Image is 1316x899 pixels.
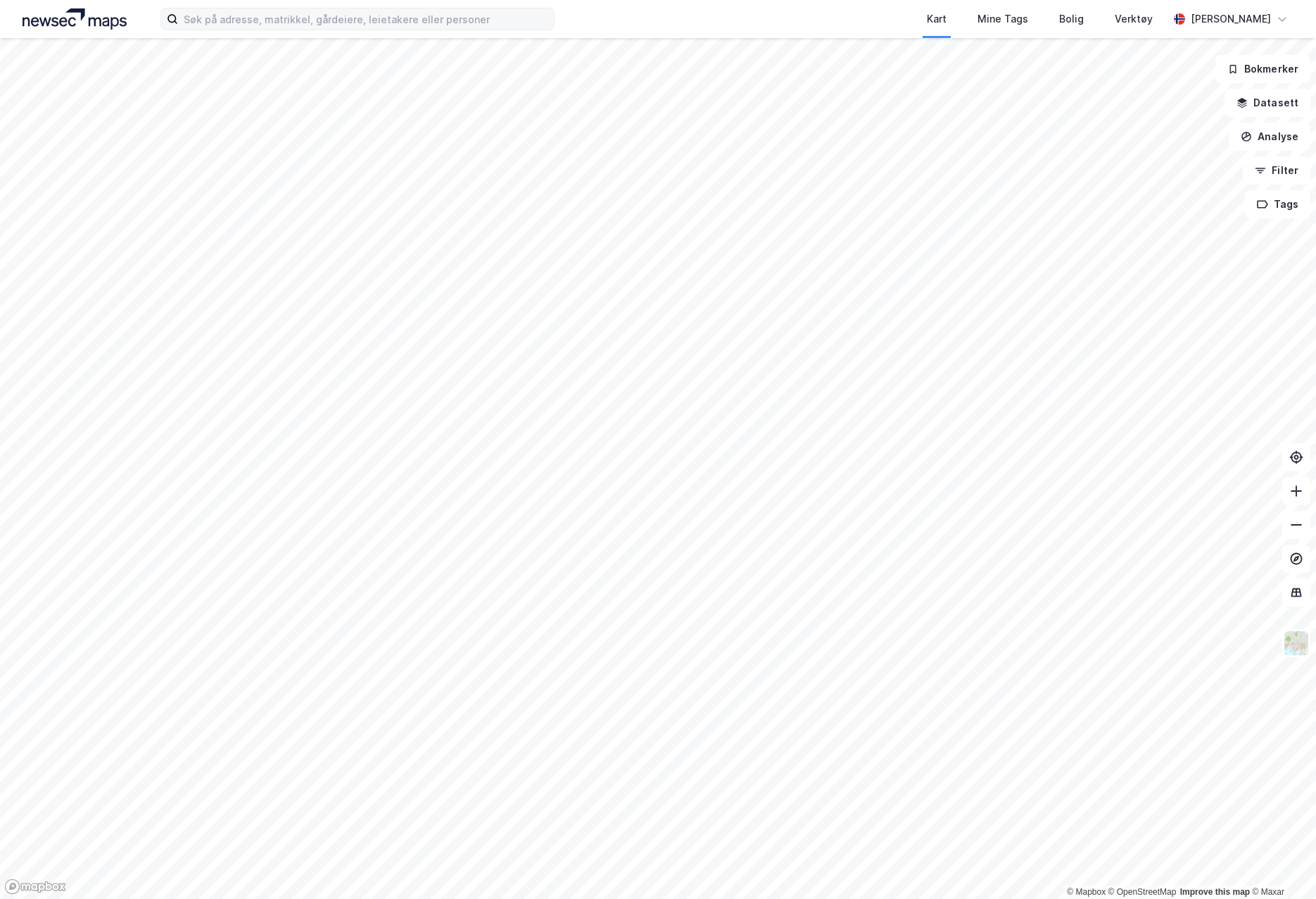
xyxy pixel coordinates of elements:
iframe: Chat Widget [1246,831,1316,899]
button: Bokmerker [1215,55,1310,83]
div: Mine Tags [977,11,1028,27]
img: Z [1283,630,1310,657]
div: Verktøy [1115,11,1153,27]
img: logo.a4113a55bc3d86da70a041830d287a7e.svg [23,8,127,30]
button: Datasett [1225,89,1310,117]
a: Improve this map [1180,887,1250,897]
button: Analyse [1229,123,1310,151]
a: OpenStreetMap [1108,887,1177,897]
button: Tags [1245,190,1310,218]
a: Mapbox [1067,887,1106,897]
div: Kart [927,11,947,27]
div: Bolig [1059,11,1084,27]
div: [PERSON_NAME] [1191,11,1271,27]
button: Filter [1243,156,1310,185]
input: Søk på adresse, matrikkel, gårdeiere, leietakere eller personer [178,8,554,30]
a: Mapbox homepage [4,879,66,895]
